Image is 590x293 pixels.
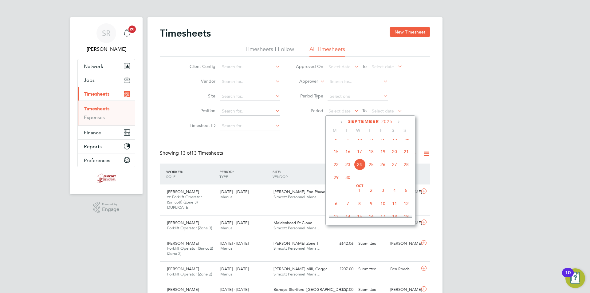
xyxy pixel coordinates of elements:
[167,246,213,256] span: Forklift Operator (Simcott) (Zone 2)
[389,159,400,170] span: 27
[389,133,400,145] span: 13
[273,271,321,277] span: Simcott Personnel Mana…
[296,93,323,99] label: Period Type
[342,211,354,222] span: 14
[84,63,103,69] span: Network
[365,211,377,222] span: 16
[400,159,412,170] span: 28
[354,146,365,157] span: 17
[330,133,342,145] span: 8
[354,133,365,145] span: 10
[354,198,365,209] span: 8
[356,239,388,249] div: Submitted
[365,184,377,196] span: 2
[388,239,420,249] div: [PERSON_NAME]
[273,174,288,179] span: VENDOR
[166,174,175,179] span: ROLE
[400,184,412,196] span: 5
[324,239,356,249] div: £642.06
[273,287,351,292] span: Bishops Stortford ([GEOGRAPHIC_DATA]…
[356,264,388,274] div: Submitted
[188,78,215,84] label: Vendor
[377,146,389,157] span: 19
[165,166,218,182] div: WORKER
[330,198,342,209] span: 6
[188,64,215,69] label: Client Config
[102,202,119,207] span: Powered by
[372,108,394,114] span: Select date
[219,174,228,179] span: TYPE
[354,159,365,170] span: 24
[280,169,281,174] span: /
[160,150,224,156] div: Showing
[182,169,183,174] span: /
[290,78,318,85] label: Approver
[365,198,377,209] span: 9
[273,266,332,271] span: [PERSON_NAME] Mill, Cogge…
[220,92,280,101] input: Search for...
[167,241,199,246] span: [PERSON_NAME]
[354,211,365,222] span: 15
[167,271,212,277] span: Forklift Operator (Zone 2)
[128,26,136,33] span: 20
[180,150,191,156] span: 13 of
[324,187,356,197] div: £101.25
[352,128,364,133] span: W
[364,128,376,133] span: T
[565,268,585,288] button: Open Resource Center, 10 new notifications
[399,128,411,133] span: S
[84,157,110,163] span: Preferences
[342,146,354,157] span: 16
[220,246,234,251] span: Manual
[167,287,199,292] span: [PERSON_NAME]
[102,29,111,37] span: SR
[84,91,109,97] span: Timesheets
[342,172,354,183] span: 30
[342,159,354,170] span: 23
[167,220,199,225] span: [PERSON_NAME]
[167,225,212,231] span: Forklift Operator (Zone 3)
[188,93,215,99] label: Site
[389,146,400,157] span: 20
[70,17,143,194] nav: Main navigation
[365,146,377,157] span: 18
[330,211,342,222] span: 13
[167,266,199,271] span: [PERSON_NAME]
[387,128,399,133] span: S
[565,273,571,281] div: 10
[77,23,135,53] a: SR[PERSON_NAME]
[273,189,329,194] span: [PERSON_NAME] End Phase D
[389,211,400,222] span: 18
[273,194,321,200] span: Simcott Personnel Mana…
[102,207,119,212] span: Engage
[354,184,365,188] span: Oct
[273,241,319,246] span: [PERSON_NAME] Zone T
[273,246,321,251] span: Simcott Personnel Mana…
[400,133,412,145] span: 14
[273,220,317,225] span: Maidenhead St Cloud…
[245,46,294,57] li: Timesheets I Follow
[188,123,215,128] label: Timesheet ID
[348,119,379,124] span: September
[220,241,249,246] span: [DATE] - [DATE]
[220,287,249,292] span: [DATE] - [DATE]
[296,64,323,69] label: Approved On
[78,87,135,101] button: Timesheets
[167,194,202,210] span: zz Forklift Operator (Simcott) (Zone 3) DUPLICATE
[340,128,352,133] span: T
[329,128,340,133] span: M
[84,77,95,83] span: Jobs
[328,77,388,86] input: Search for...
[78,126,135,139] button: Finance
[388,264,420,274] div: Ben Roads
[97,173,116,183] img: simcott-logo-retina.png
[389,184,400,196] span: 4
[220,266,249,271] span: [DATE] - [DATE]
[78,140,135,153] button: Reports
[84,130,101,136] span: Finance
[220,225,234,231] span: Manual
[84,106,109,112] a: Timesheets
[78,73,135,87] button: Jobs
[220,220,249,225] span: [DATE] - [DATE]
[220,122,280,130] input: Search for...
